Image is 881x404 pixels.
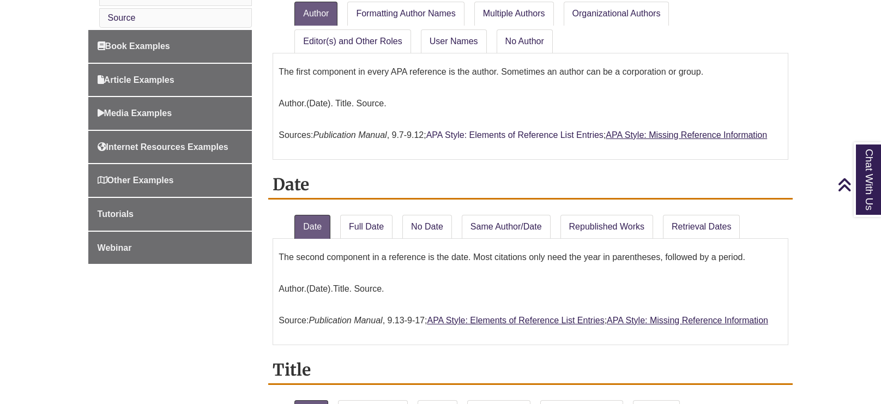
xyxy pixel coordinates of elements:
[98,176,174,185] span: Other Examples
[88,198,252,231] a: Tutorials
[98,243,132,252] span: Webinar
[279,122,782,148] p: Sources: , 9.7-9.12; ;
[427,316,604,325] a: APA Style: Elements of Reference List Entries
[268,356,793,385] h2: Title
[426,130,604,140] a: APA Style: Elements of Reference List Entries
[279,91,782,117] p: (Date). Title. Source.
[663,215,740,239] a: Retrieval Dates
[88,97,252,130] a: Media Examples
[279,99,306,108] span: Author.
[606,130,767,140] a: APA Style: Missing Reference Information
[88,64,252,97] a: Article Examples
[279,276,782,302] p: Author. Title. Source.
[313,130,387,140] em: Publication Manual
[294,215,330,239] a: Date
[294,29,411,53] a: Editor(s) and Other Roles
[340,215,393,239] a: Full Date
[98,142,228,152] span: Internet Resources Examples
[98,75,174,85] span: Article Examples
[88,232,252,264] a: Webinar
[347,2,464,26] a: Formatting Author Names
[268,171,793,200] h2: Date
[564,2,669,26] a: Organizational Authors
[279,244,782,270] p: The second component in a reference is the date. Most citations only need the year in parentheses...
[294,2,337,26] a: Author
[560,215,653,239] a: Republished Works
[402,215,452,239] a: No Date
[88,164,252,197] a: Other Examples
[421,29,487,53] a: User Names
[98,108,172,118] span: Media Examples
[462,215,551,239] a: Same Author/Date
[306,284,333,293] span: (Date).
[607,316,768,325] a: APA Style: Missing Reference Information
[98,209,134,219] span: Tutorials
[108,13,136,22] a: Source
[88,30,252,63] a: Book Examples
[837,177,878,192] a: Back to Top
[98,41,170,51] span: Book Examples
[474,2,554,26] a: Multiple Authors
[88,131,252,164] a: Internet Resources Examples
[497,29,553,53] a: No Author
[279,307,782,334] p: Source: , 9.13-9-17; ;
[309,316,382,325] em: Publication Manual
[279,59,782,85] p: The first component in every APA reference is the author. Sometimes an author can be a corporatio...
